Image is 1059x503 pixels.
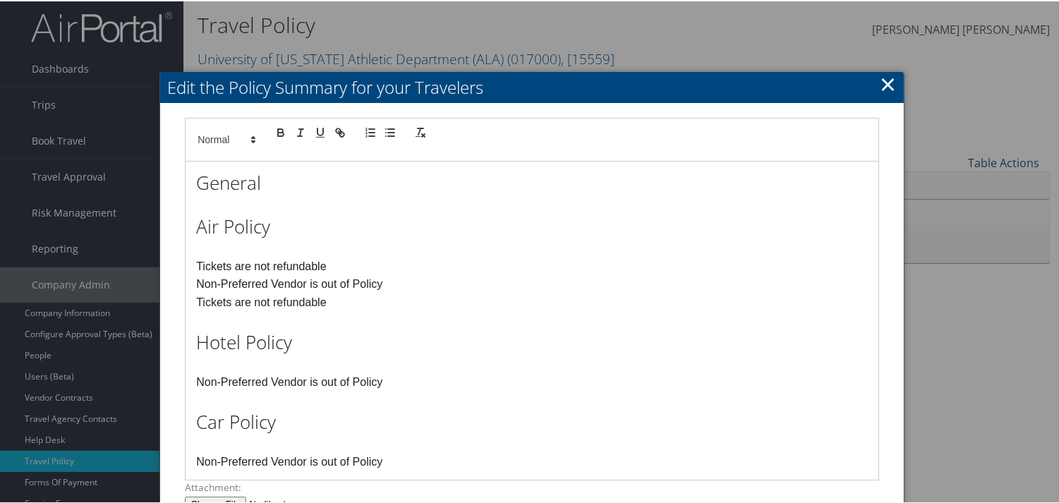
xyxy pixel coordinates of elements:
[196,169,868,194] h1: General
[160,71,904,102] h2: Edit the Policy Summary for your Travelers
[196,408,868,433] h1: Car Policy
[880,68,896,97] a: Close
[196,274,868,292] p: Non-Preferred Vendor is out of Policy
[196,256,868,274] p: Tickets are not refundable
[196,212,868,238] h1: Air Policy
[185,479,879,493] label: Attachment:
[196,452,868,470] p: Non-Preferred Vendor is out of Policy
[196,372,868,390] p: Non-Preferred Vendor is out of Policy
[196,292,868,310] p: Tickets are not refundable
[196,328,868,353] h1: Hotel Policy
